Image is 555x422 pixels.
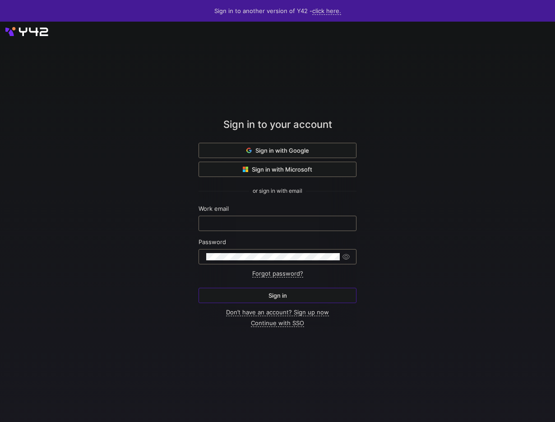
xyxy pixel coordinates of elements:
[312,7,341,15] a: click here.
[199,143,356,158] button: Sign in with Google
[252,270,303,277] a: Forgot password?
[243,166,312,173] span: Sign in with Microsoft
[199,205,229,212] span: Work email
[199,117,356,143] div: Sign in to your account
[199,288,356,303] button: Sign in
[253,188,302,194] span: or sign in with email
[199,238,226,245] span: Password
[268,292,287,299] span: Sign in
[199,162,356,177] button: Sign in with Microsoft
[251,319,304,327] a: Continue with SSO
[246,147,309,154] span: Sign in with Google
[226,309,329,316] a: Don’t have an account? Sign up now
